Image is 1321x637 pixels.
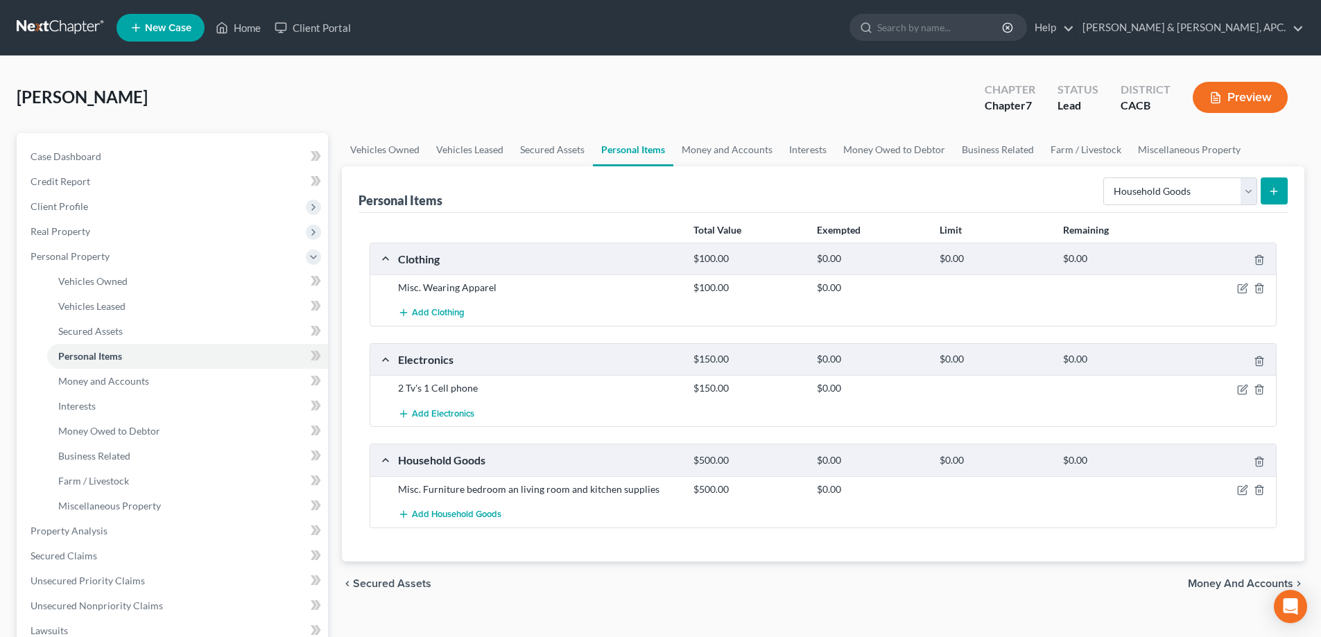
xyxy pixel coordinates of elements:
a: Money Owed to Debtor [835,133,953,166]
a: Secured Claims [19,543,328,568]
span: Add Clothing [412,308,465,319]
a: Farm / Livestock [47,469,328,494]
div: Personal Items [359,192,442,209]
a: Interests [47,394,328,419]
span: Money and Accounts [1188,578,1293,589]
span: Farm / Livestock [58,475,129,487]
div: Misc. Wearing Apparel [391,281,687,295]
div: Clothing [391,252,687,266]
a: Miscellaneous Property [47,494,328,518]
div: 2 Tv's 1 Cell phone [391,381,687,395]
a: Help [1028,15,1074,40]
strong: Remaining [1063,224,1109,236]
span: 7 [1026,98,1032,112]
span: Money and Accounts [58,375,149,387]
a: Property Analysis [19,518,328,543]
a: Vehicles Owned [47,269,328,294]
span: Real Property [31,225,90,237]
button: chevron_left Secured Assets [342,578,431,589]
a: Secured Assets [512,133,593,166]
a: Personal Items [593,133,673,166]
a: Vehicles Owned [342,133,428,166]
button: Preview [1193,82,1288,113]
a: Vehicles Leased [428,133,512,166]
div: $100.00 [687,281,809,295]
div: $500.00 [687,482,809,496]
div: $0.00 [810,381,933,395]
a: Vehicles Leased [47,294,328,319]
div: Misc. Furniture bedroom an living room and kitchen supplies [391,482,687,496]
button: Add Electronics [398,401,474,426]
div: $0.00 [1056,353,1179,366]
input: Search by name... [877,15,1004,40]
span: Unsecured Priority Claims [31,575,145,586]
span: Interests [58,400,96,412]
a: Money Owed to Debtor [47,419,328,444]
span: Miscellaneous Property [58,500,161,512]
a: [PERSON_NAME] & [PERSON_NAME], APC. [1076,15,1304,40]
span: Personal Property [31,250,110,262]
div: $150.00 [687,353,809,366]
a: Case Dashboard [19,144,328,169]
div: $0.00 [810,281,933,295]
strong: Limit [940,224,962,236]
a: Unsecured Nonpriority Claims [19,593,328,618]
div: $0.00 [933,252,1055,265]
span: Secured Assets [58,325,123,337]
div: Chapter [985,98,1035,114]
a: Farm / Livestock [1042,133,1130,166]
a: Client Portal [268,15,358,40]
a: Personal Items [47,344,328,369]
i: chevron_right [1293,578,1304,589]
div: $0.00 [810,482,933,496]
button: Add Clothing [398,300,465,326]
span: Add Electronics [412,408,474,419]
span: Property Analysis [31,525,107,536]
div: $0.00 [933,454,1055,467]
a: Money and Accounts [673,133,781,166]
span: Secured Assets [353,578,431,589]
strong: Exempted [817,224,861,236]
a: Business Related [953,133,1042,166]
span: Lawsuits [31,625,68,636]
a: Miscellaneous Property [1130,133,1249,166]
div: Household Goods [391,453,687,467]
div: Electronics [391,352,687,367]
div: $150.00 [687,381,809,395]
div: $0.00 [810,353,933,366]
div: $0.00 [810,454,933,467]
span: Vehicles Leased [58,300,126,312]
div: $0.00 [933,353,1055,366]
a: Secured Assets [47,319,328,344]
span: Unsecured Nonpriority Claims [31,600,163,611]
a: Money and Accounts [47,369,328,394]
div: $100.00 [687,252,809,265]
span: Credit Report [31,175,90,187]
button: Money and Accounts chevron_right [1188,578,1304,589]
span: Money Owed to Debtor [58,425,160,437]
span: New Case [145,23,191,33]
span: Personal Items [58,350,122,362]
a: Business Related [47,444,328,469]
div: Chapter [985,82,1035,98]
button: Add Household Goods [398,502,501,527]
span: Client Profile [31,200,88,212]
a: Interests [781,133,835,166]
div: Open Intercom Messenger [1274,590,1307,623]
div: District [1121,82,1171,98]
span: Case Dashboard [31,150,101,162]
div: Lead [1057,98,1098,114]
span: Vehicles Owned [58,275,128,287]
a: Unsecured Priority Claims [19,568,328,593]
strong: Total Value [693,224,741,236]
div: CACB [1121,98,1171,114]
i: chevron_left [342,578,353,589]
div: $500.00 [687,454,809,467]
span: Add Household Goods [412,509,501,520]
a: Home [209,15,268,40]
div: Status [1057,82,1098,98]
div: $0.00 [1056,454,1179,467]
span: [PERSON_NAME] [17,87,148,107]
div: $0.00 [1056,252,1179,265]
span: Business Related [58,450,130,462]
